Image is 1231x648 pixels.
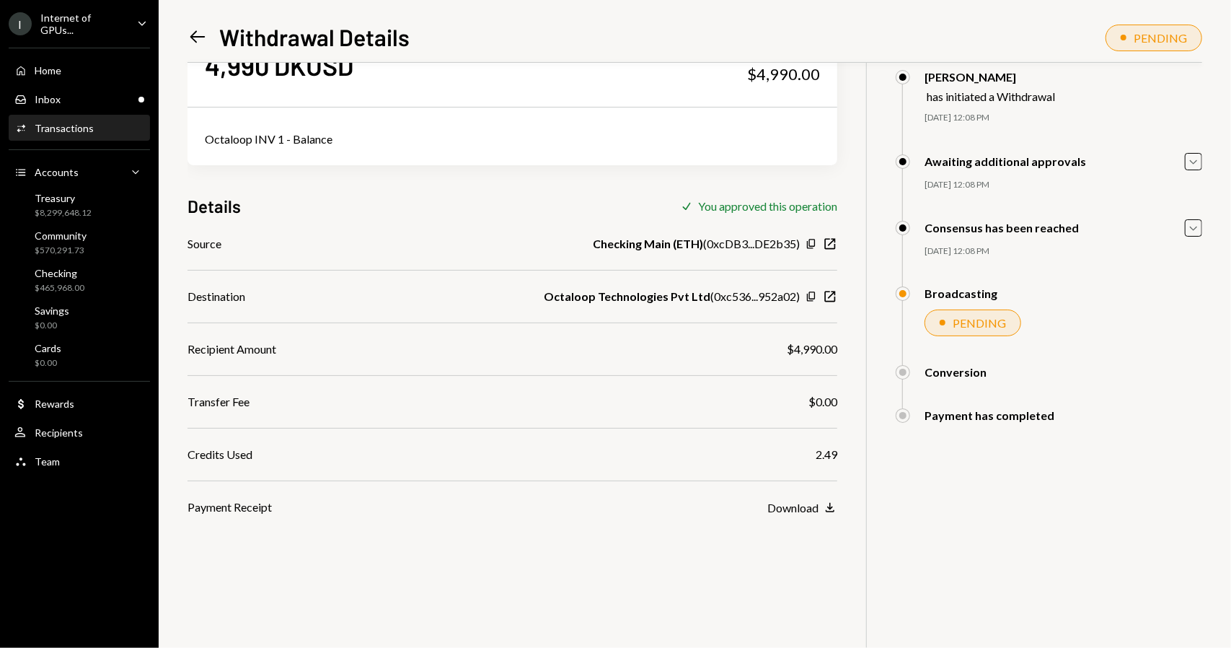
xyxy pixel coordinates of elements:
[187,499,272,516] div: Payment Receipt
[187,235,221,253] div: Source
[9,419,150,445] a: Recipients
[35,455,60,468] div: Team
[187,194,241,218] h3: Details
[205,131,820,148] div: Octaloop INV 1 - Balance
[925,70,1055,84] div: [PERSON_NAME]
[925,179,1202,191] div: [DATE] 12:08 PM
[9,12,32,35] div: I
[544,288,800,305] div: ( 0xc536...952a02 )
[9,390,150,416] a: Rewards
[9,115,150,141] a: Transactions
[9,448,150,474] a: Team
[35,282,84,294] div: $465,968.00
[925,112,1202,124] div: [DATE] 12:08 PM
[35,93,61,105] div: Inbox
[35,426,83,439] div: Recipients
[187,288,245,305] div: Destination
[187,393,250,411] div: Transfer Fee
[187,446,252,463] div: Credits Used
[816,446,837,463] div: 2.49
[1134,31,1187,45] div: PENDING
[35,342,61,354] div: Cards
[767,501,819,515] div: Download
[35,64,61,76] div: Home
[205,49,353,82] div: 4,990 DKUSD
[925,365,987,379] div: Conversion
[925,245,1202,258] div: [DATE] 12:08 PM
[35,267,84,279] div: Checking
[35,305,69,317] div: Savings
[35,122,94,134] div: Transactions
[35,229,87,242] div: Community
[925,286,997,300] div: Broadcasting
[925,221,1079,235] div: Consensus has been reached
[9,338,150,372] a: Cards$0.00
[9,86,150,112] a: Inbox
[35,245,87,257] div: $570,291.73
[787,341,837,358] div: $4,990.00
[544,288,710,305] b: Octaloop Technologies Pvt Ltd
[808,393,837,411] div: $0.00
[35,357,61,369] div: $0.00
[747,64,820,84] div: $4,990.00
[925,154,1086,168] div: Awaiting additional approvals
[9,225,150,260] a: Community$570,291.73
[187,341,276,358] div: Recipient Amount
[9,57,150,83] a: Home
[35,166,79,178] div: Accounts
[35,398,74,410] div: Rewards
[219,22,410,51] h1: Withdrawal Details
[35,207,92,219] div: $8,299,648.12
[35,320,69,332] div: $0.00
[9,188,150,222] a: Treasury$8,299,648.12
[698,199,837,213] div: You approved this operation
[35,192,92,204] div: Treasury
[9,263,150,297] a: Checking$465,968.00
[9,300,150,335] a: Savings$0.00
[953,316,1006,330] div: PENDING
[9,159,150,185] a: Accounts
[927,89,1055,103] div: has initiated a Withdrawal
[925,408,1054,422] div: Payment has completed
[40,12,125,36] div: Internet of GPUs...
[593,235,703,253] b: Checking Main (ETH)
[767,500,837,516] button: Download
[593,235,800,253] div: ( 0xcDB3...DE2b35 )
